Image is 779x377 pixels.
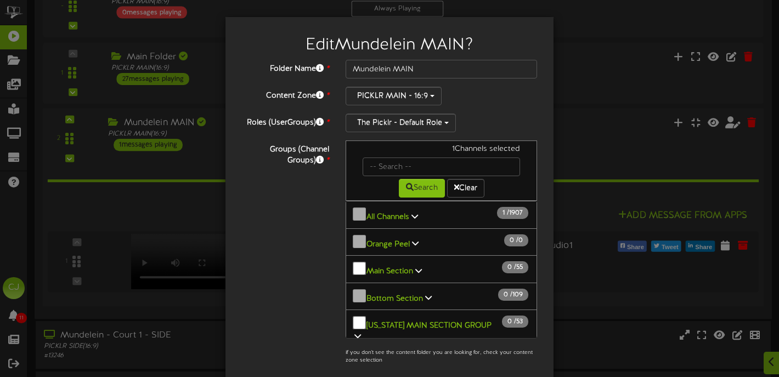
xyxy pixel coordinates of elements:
[9,185,180,220] div: In the meantime, these articles might help:
[354,144,528,157] div: 1 Channels selected
[399,179,445,198] button: Search
[497,207,528,219] span: / 1907
[35,328,43,337] button: Emoji picker
[45,260,177,269] strong: Device status in Channel Valet
[172,4,193,25] button: Home
[34,250,210,279] div: Device status in Channel Valet
[346,114,456,132] button: The Picklr - Default Role
[366,213,409,221] b: All Channels
[188,324,206,341] button: Send a message…
[346,283,537,311] button: Bottom Section 0 /109
[234,114,337,128] label: Roles (UserGroups)
[45,289,182,310] strong: What is my Profile? How does it work?
[9,305,210,324] textarea: Message…
[447,179,484,198] button: Clear
[507,318,514,325] span: 0
[504,291,510,299] span: 0
[346,228,537,256] button: Orange Peel 0 /0
[234,87,337,102] label: Content Zone
[39,48,211,147] div: I have the video shown below on [GEOGRAPHIC_DATA], [GEOGRAPHIC_DATA], and [GEOGRAPHIC_DATA] scree...
[45,231,146,240] strong: Where did my apps go?
[7,4,28,25] button: go back
[84,5,166,14] h1: Revel Media Group
[48,54,202,140] div: I have the video shown below on [GEOGRAPHIC_DATA], [GEOGRAPHIC_DATA], and [GEOGRAPHIC_DATA] scree...
[34,221,210,250] div: Where did my apps go?
[9,221,211,361] div: Revel Support says…
[9,148,211,185] div: Christine says…
[502,261,528,273] span: / 55
[18,192,171,213] div: In the meantime, these articles might help:
[366,294,423,302] b: Bottom Section
[346,201,537,229] button: All Channels 1 /1907
[62,6,80,24] div: Profile image for Tyler
[366,240,410,248] b: Orange Peel
[31,6,49,24] img: Profile image for Brian
[34,279,210,320] div: What is my Profile? How does it work?
[363,157,520,176] input: -- Search --
[503,209,507,217] span: 1
[9,48,211,148] div: Christine says…
[346,255,537,283] button: Main Section 0 /55
[346,60,537,78] input: Folder Name
[234,140,337,166] label: Groups (Channel Groups)
[17,328,26,337] button: Upload attachment
[193,4,212,24] div: Close
[507,263,514,271] span: 0
[93,14,159,25] p: As soon as we can
[498,289,528,301] span: / 109
[52,328,61,337] button: Gif picker
[242,36,537,54] h2: Edit Mundelein MAIN ?
[504,234,528,246] span: / 0
[70,328,78,337] button: Start recording
[502,316,528,328] span: / 53
[9,185,211,221] div: Revel Support says…
[366,322,492,330] b: [US_STATE] MAIN SECTION GROUP
[47,6,64,24] div: Profile image for Soup
[234,60,337,75] label: Folder Name
[346,310,537,348] button: [US_STATE] MAIN SECTION GROUP 0 /53
[366,267,413,275] b: Main Section
[346,87,442,105] button: PICKLR MAIN - 16:9
[510,237,516,244] span: 0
